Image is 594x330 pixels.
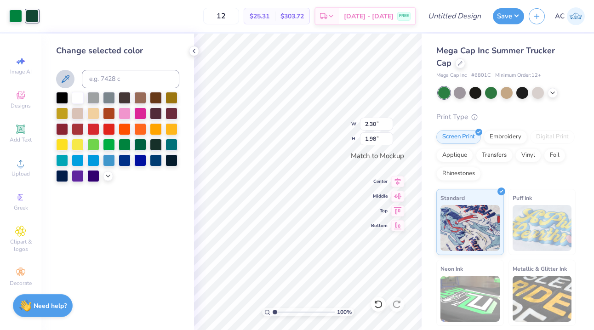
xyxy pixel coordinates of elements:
span: # 6801C [471,72,491,80]
div: Transfers [476,148,513,162]
div: Change selected color [56,45,179,57]
img: Neon Ink [440,276,500,322]
input: – – [203,8,239,24]
span: Center [371,178,388,185]
span: FREE [399,13,409,19]
strong: Need help? [34,302,67,310]
span: Puff Ink [513,193,532,203]
span: Designs [11,102,31,109]
img: Ashleigh Chapin [567,7,585,25]
span: $25.31 [250,11,269,21]
div: Rhinestones [436,167,481,181]
div: Applique [436,148,473,162]
span: Image AI [10,68,32,75]
span: Middle [371,193,388,199]
span: Greek [14,204,28,211]
span: Decorate [10,279,32,287]
input: e.g. 7428 c [82,70,179,88]
span: Add Text [10,136,32,143]
span: Bottom [371,222,388,229]
img: Standard [440,205,500,251]
span: AC [555,11,565,22]
span: Neon Ink [440,264,463,273]
span: Metallic & Glitter Ink [513,264,567,273]
button: Save [493,8,524,24]
input: Untitled Design [421,7,488,25]
div: Vinyl [515,148,541,162]
span: Standard [440,193,465,203]
a: AC [555,7,585,25]
img: Puff Ink [513,205,572,251]
div: Embroidery [484,130,527,144]
span: Minimum Order: 12 + [495,72,541,80]
span: 100 % [337,308,352,316]
span: Top [371,208,388,214]
span: $303.72 [280,11,304,21]
div: Foil [544,148,565,162]
span: [DATE] - [DATE] [344,11,394,21]
div: Screen Print [436,130,481,144]
img: Metallic & Glitter Ink [513,276,572,322]
span: Clipart & logos [5,238,37,253]
span: Mega Cap Inc [436,72,467,80]
div: Digital Print [530,130,575,144]
span: Mega Cap Inc Summer Trucker Cap [436,45,555,68]
span: Upload [11,170,30,177]
div: Print Type [436,112,576,122]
